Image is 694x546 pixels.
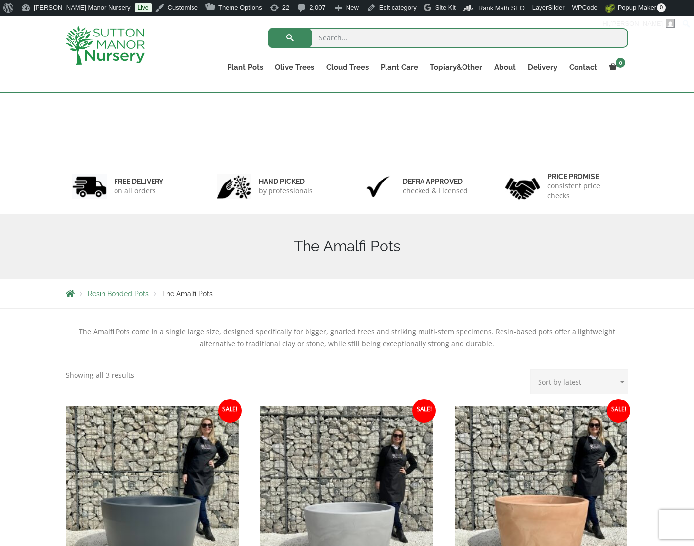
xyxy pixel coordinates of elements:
span: Rank Math SEO [478,4,525,12]
p: by professionals [259,186,313,196]
span: 0 [616,58,625,68]
a: Hi, [599,16,679,32]
a: Plant Care [375,60,424,74]
h1: The Amalfi Pots [66,237,628,255]
a: Resin Bonded Pots [88,290,149,298]
nav: Breadcrumbs [66,290,628,297]
h6: Defra approved [403,177,468,186]
h6: FREE DELIVERY [114,177,163,186]
a: Cloud Trees [320,60,375,74]
input: Search... [268,28,628,48]
p: Showing all 3 results [66,369,134,381]
span: Sale! [412,399,436,423]
span: 0 [657,3,666,12]
span: The Amalfi Pots [162,290,213,298]
p: The Amalfi Pots come in a single large size, designed specifically for bigger, gnarled trees and ... [66,326,628,350]
a: Delivery [522,60,563,74]
span: Sale! [607,399,630,423]
p: on all orders [114,186,163,196]
img: 2.jpg [217,174,251,199]
span: Site Kit [435,4,456,11]
p: consistent price checks [547,181,622,201]
select: Shop order [530,369,628,394]
img: 4.jpg [505,172,540,202]
h6: Price promise [547,172,622,181]
img: logo [66,26,145,65]
a: Olive Trees [269,60,320,74]
a: 0 [603,60,628,74]
span: Sale! [218,399,242,423]
h6: hand picked [259,177,313,186]
span: [PERSON_NAME] [610,20,663,27]
a: Topiary&Other [424,60,488,74]
p: checked & Licensed [403,186,468,196]
a: Contact [563,60,603,74]
img: 3.jpg [361,174,395,199]
a: Live [135,3,152,12]
img: 1.jpg [72,174,107,199]
a: Plant Pots [221,60,269,74]
a: About [488,60,522,74]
